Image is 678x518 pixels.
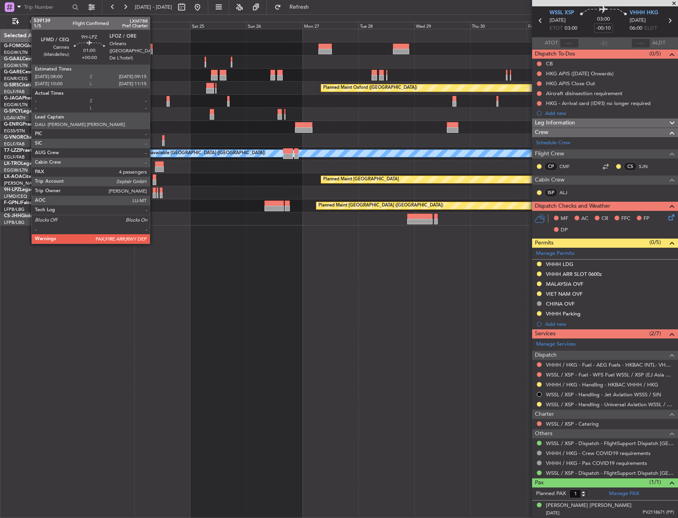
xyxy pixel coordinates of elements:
[546,310,580,317] div: VHHH Parking
[4,206,25,212] a: LFPB/LBG
[630,9,658,17] span: VHHH HKG
[4,63,28,69] a: EGGW/LTN
[4,214,21,218] span: CS-JHH
[4,201,51,205] a: F-GPNJFalcon 900EX
[644,215,649,223] span: FP
[24,1,70,13] input: Trip Number
[21,19,84,25] span: Only With Activity
[559,189,577,196] a: ALJ
[550,17,566,25] span: [DATE]
[535,410,554,419] span: Charter
[4,128,25,134] a: EGSS/STN
[134,22,190,29] div: Fri 24
[559,163,577,170] a: CMF
[4,148,20,153] span: T7-LZZI
[190,22,246,29] div: Sat 25
[535,119,575,128] span: Leg Information
[535,50,575,59] span: Dispatch To-Dos
[546,261,573,268] div: VHHH LDG
[544,162,557,171] div: CP
[303,22,358,29] div: Mon 27
[597,15,610,23] span: 03:00
[630,17,646,25] span: [DATE]
[323,82,417,94] div: Planned Maint Oxford ([GEOGRAPHIC_DATA])
[535,176,565,185] span: Cabin Crew
[535,149,564,159] span: Flight Crew
[546,502,632,510] div: [PERSON_NAME] [PERSON_NAME]
[4,109,46,114] a: G-SPCYLegacy 650
[643,509,674,516] span: PV2118671 (PP)
[323,174,399,185] div: Planned Maint [GEOGRAPHIC_DATA]
[4,135,57,140] a: G-VNORChallenger 650
[4,187,20,192] span: 9H-LPZ
[544,188,557,197] div: ISP
[546,450,651,457] a: VHHH / HKG - Crew COVID19 requirements
[4,161,21,166] span: LX-TRO
[4,201,21,205] span: F-GPNJ
[96,16,109,23] div: [DATE]
[546,70,614,77] div: HKG APIS ([DATE] Onwards)
[4,122,23,127] span: G-ENRG
[546,100,651,107] div: HKG - Arrival card (ID93) no longer required
[546,271,602,277] div: VHHH ARR SLOT 0600z
[609,490,639,498] a: Manage PAX
[621,215,630,223] span: FFC
[4,135,23,140] span: G-VNOR
[545,39,558,47] span: ATOT
[546,421,599,427] a: WSSL / XSP - Catering
[4,76,28,82] a: EGNR/CEG
[4,115,25,121] a: LGAV/ATH
[4,44,51,48] a: G-FOMOGlobal 6000
[4,83,19,88] span: G-SIRS
[649,50,661,58] span: (0/5)
[246,22,302,29] div: Sun 26
[9,15,86,28] button: Only With Activity
[644,25,657,32] span: ELDT
[4,193,27,199] a: LFMD/CEQ
[546,300,575,307] div: CHINA OVF
[4,44,24,48] span: G-FOMO
[601,215,608,223] span: CR
[283,4,316,10] span: Refresh
[4,141,25,147] a: EGLF/FAB
[4,220,25,226] a: LFPB/LBG
[4,70,22,75] span: G-GARE
[4,57,22,61] span: G-GAAL
[527,22,582,29] div: Fri 31
[546,391,661,398] a: WSSL / XSP - Handling - Jet Aviation WSSS / SIN
[4,102,28,108] a: EGGW/LTN
[318,200,443,212] div: Planned Maint [GEOGRAPHIC_DATA] ([GEOGRAPHIC_DATA])
[652,39,665,47] span: ALDT
[546,281,583,287] div: MALAYSIA OVF
[4,109,21,114] span: G-SPCY
[535,239,554,248] span: Permits
[536,139,571,147] a: Schedule Crew
[560,38,579,48] input: --:--
[358,22,414,29] div: Tue 28
[4,174,22,179] span: LX-AOA
[535,478,544,487] span: Pax
[4,122,49,127] a: G-ENRGPraetor 600
[546,80,595,87] div: HKG APIS Close Out
[535,351,557,360] span: Dispatch
[546,90,622,97] div: Aircraft disinsection requirement
[536,250,575,258] a: Manage Permits
[4,154,25,160] a: EGLF/FAB
[630,25,642,32] span: 06:00
[649,238,661,247] span: (0/5)
[536,340,576,348] a: Manage Services
[624,162,637,171] div: CS
[550,9,574,17] span: WSSL XSP
[649,329,661,338] span: (2/7)
[79,22,134,29] div: Thu 23
[546,381,658,388] a: VHHH / HKG - Handling - HKBAC VHHH / HKG
[649,478,661,486] span: (1/1)
[561,215,568,223] span: MF
[4,70,69,75] a: G-GARECessna Citation XLS+
[271,1,318,13] button: Refresh
[136,147,265,159] div: A/C Unavailable [GEOGRAPHIC_DATA] ([GEOGRAPHIC_DATA])
[4,96,22,101] span: G-JAGA
[4,50,28,55] a: EGGW/LTN
[550,25,563,32] span: ETOT
[546,440,674,447] a: WSSL / XSP - Dispatch - FlightSupport Dispatch [GEOGRAPHIC_DATA]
